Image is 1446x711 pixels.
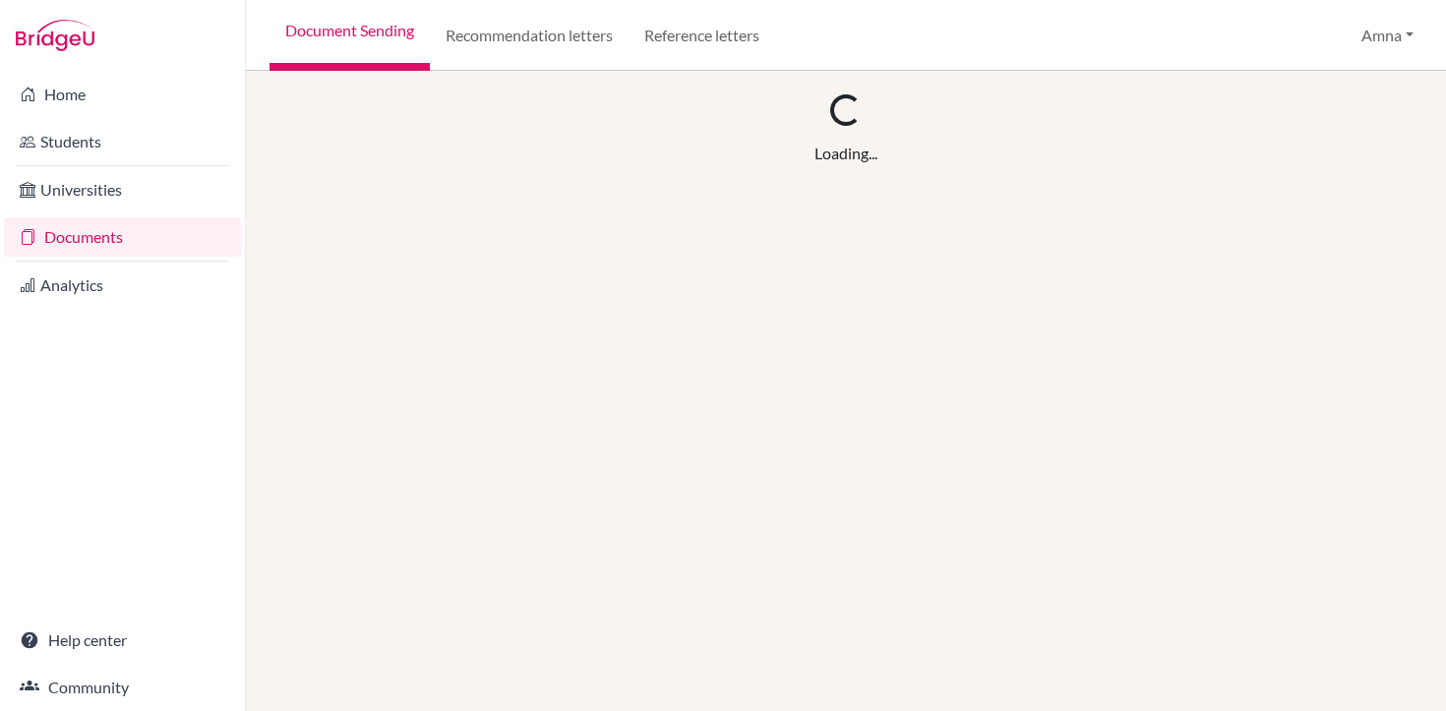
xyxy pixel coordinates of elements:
button: Amna [1353,17,1422,54]
div: Loading... [814,142,877,165]
a: Students [4,122,241,161]
a: Community [4,668,241,707]
a: Documents [4,217,241,257]
a: Analytics [4,266,241,305]
a: Home [4,75,241,114]
a: Help center [4,621,241,660]
img: Bridge-U [16,20,94,51]
a: Universities [4,170,241,209]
